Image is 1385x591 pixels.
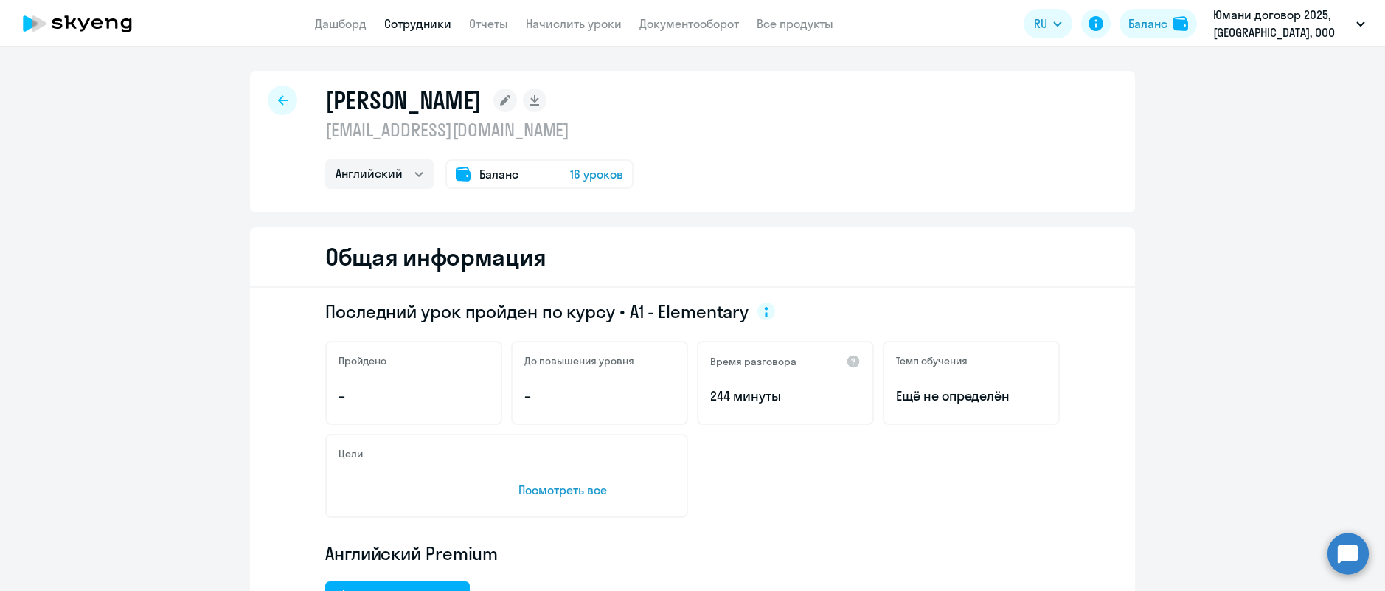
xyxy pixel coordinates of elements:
[639,16,739,31] a: Документооборот
[384,16,451,31] a: Сотрудники
[1024,9,1072,38] button: RU
[339,387,489,406] p: –
[1120,9,1197,38] button: Балансbalance
[896,354,968,367] h5: Темп обучения
[325,86,482,115] h1: [PERSON_NAME]
[325,542,498,565] span: Английский Premium
[710,355,796,368] h5: Время разговора
[1206,6,1372,41] button: Юмани договор 2025, [GEOGRAPHIC_DATA], ООО НКО
[1173,16,1188,31] img: balance
[325,118,634,142] p: [EMAIL_ADDRESS][DOMAIN_NAME]
[325,242,546,272] h2: Общая информация
[896,387,1046,406] span: Ещё не определён
[526,16,622,31] a: Начислить уроки
[315,16,367,31] a: Дашборд
[757,16,833,31] a: Все продукты
[325,300,749,323] span: Последний урок пройден по курсу • A1 - Elementary
[339,354,386,367] h5: Пройдено
[570,165,623,183] span: 16 уроков
[524,354,634,367] h5: До повышения уровня
[1034,15,1047,32] span: RU
[469,16,508,31] a: Отчеты
[339,447,363,460] h5: Цели
[518,481,675,499] p: Посмотреть все
[1213,6,1350,41] p: Юмани договор 2025, [GEOGRAPHIC_DATA], ООО НКО
[710,387,861,406] p: 244 минуты
[1128,15,1167,32] div: Баланс
[524,387,675,406] p: –
[479,165,518,183] span: Баланс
